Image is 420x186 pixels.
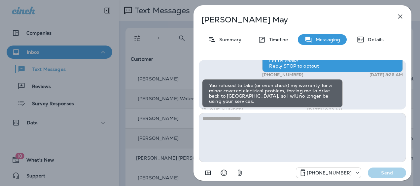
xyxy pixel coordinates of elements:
button: Add in a premade template [201,166,215,179]
p: [PHONE_NUMBER] [262,72,303,77]
p: [PERSON_NAME] May [201,15,382,24]
div: You refused to take (or even check) my warranty for a minor covered electrical problem, forcing m... [202,79,343,108]
p: [DATE] 10:23 AM [307,108,342,113]
p: [PHONE_NUMBER] [307,170,352,175]
p: Summary [216,37,241,42]
div: +1 (928) 232-1970 [296,169,361,177]
p: Timeline [266,37,288,42]
p: Messaging [312,37,340,42]
p: [PHONE_NUMBER] [202,108,243,113]
p: [DATE] 8:26 AM [369,72,403,77]
button: Select an emoji [217,166,230,179]
p: Details [365,37,384,42]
